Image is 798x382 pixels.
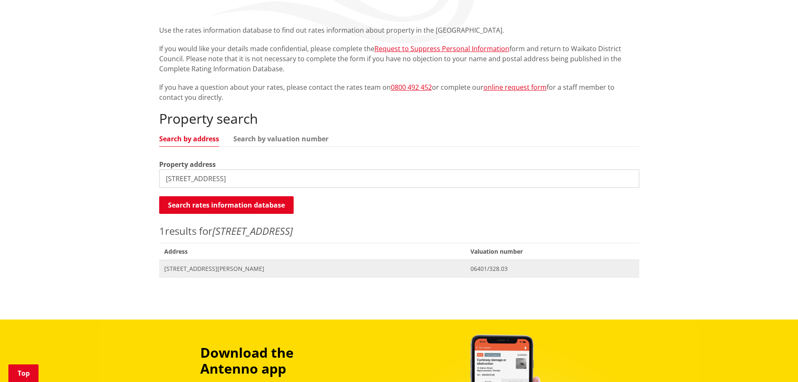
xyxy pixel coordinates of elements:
a: Search by valuation number [233,135,328,142]
em: [STREET_ADDRESS] [212,224,293,238]
h3: Download the Antenno app [200,345,352,377]
iframe: Messenger Launcher [759,347,790,377]
input: e.g. Duke Street NGARUAWAHIA [159,169,639,188]
p: If you have a question about your rates, please contact the rates team on or complete our for a s... [159,82,639,102]
p: Use the rates information database to find out rates information about property in the [GEOGRAPHI... [159,25,639,35]
a: 0800 492 452 [391,83,432,92]
span: 06401/328.03 [470,265,634,273]
a: Search by address [159,135,219,142]
span: Address [159,243,466,260]
span: Valuation number [465,243,639,260]
a: online request form [483,83,547,92]
label: Property address [159,159,216,169]
a: Top [8,364,39,382]
span: 1 [159,224,165,238]
button: Search rates information database [159,196,294,214]
span: [STREET_ADDRESS][PERSON_NAME] [164,265,461,273]
h2: Property search [159,111,639,127]
a: [STREET_ADDRESS][PERSON_NAME] 06401/328.03 [159,260,639,277]
a: Request to Suppress Personal Information [374,44,509,53]
p: results for [159,223,639,239]
p: If you would like your details made confidential, please complete the form and return to Waikato ... [159,44,639,74]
